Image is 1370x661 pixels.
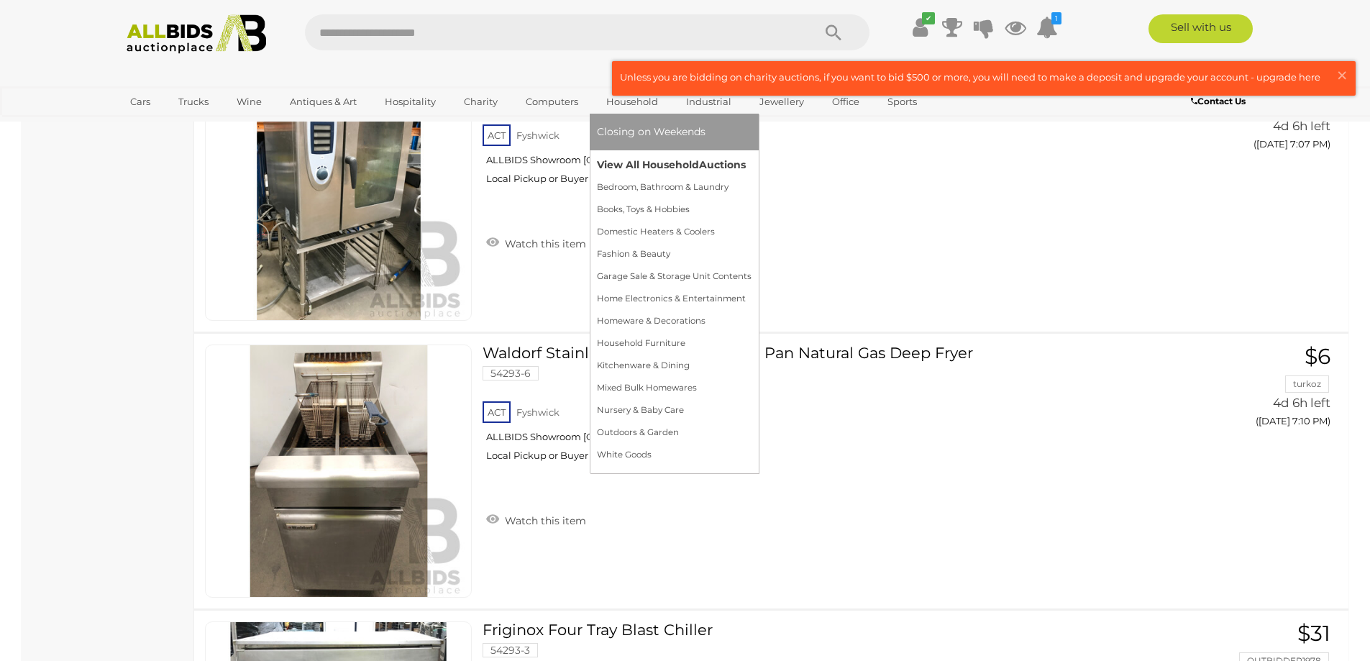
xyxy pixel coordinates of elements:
a: Cars [121,90,160,114]
a: Rational SCC101 Combi Oven with 12 Slot Cooling Rack Stand 54293-4 ACT Fyshwick ALLBIDS Showroom ... [493,68,1145,196]
a: Trucks [169,90,218,114]
img: Allbids.com.au [119,14,275,54]
a: Household [597,90,667,114]
a: Sell with us [1148,14,1253,43]
a: Charity [455,90,507,114]
img: 54293-4a.JPG [213,68,465,320]
a: Sports [878,90,926,114]
a: Jewellery [750,90,813,114]
a: ✔ [910,14,931,40]
a: 1 [1036,14,1058,40]
a: Industrial [677,90,741,114]
span: Watch this item [501,514,586,527]
a: Antiques & Art [280,90,366,114]
a: Contact Us [1191,94,1249,109]
a: Wine [227,90,271,114]
span: $31 [1297,620,1330,647]
span: × [1335,61,1348,89]
button: Search [798,14,869,50]
a: Watch this item [483,509,590,530]
a: Computers [516,90,588,114]
i: ✔ [922,12,935,24]
a: Waldorf Stainless Steel 450mm Twin Pan Natural Gas Deep Fryer 54293-6 ACT Fyshwick ALLBIDS Showro... [493,345,1145,473]
span: Watch this item [501,237,586,250]
a: $6 turkoz 4d 6h left ([DATE] 7:10 PM) [1167,345,1334,434]
img: 54293-6a.jpg [213,345,465,597]
a: $1 Timma 4d 6h left ([DATE] 7:07 PM) [1167,68,1334,158]
span: $6 [1305,343,1330,370]
i: 1 [1051,12,1061,24]
a: [GEOGRAPHIC_DATA] [121,114,242,137]
b: Contact Us [1191,96,1246,106]
a: Office [823,90,869,114]
a: Watch this item [483,232,590,253]
a: Hospitality [375,90,445,114]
